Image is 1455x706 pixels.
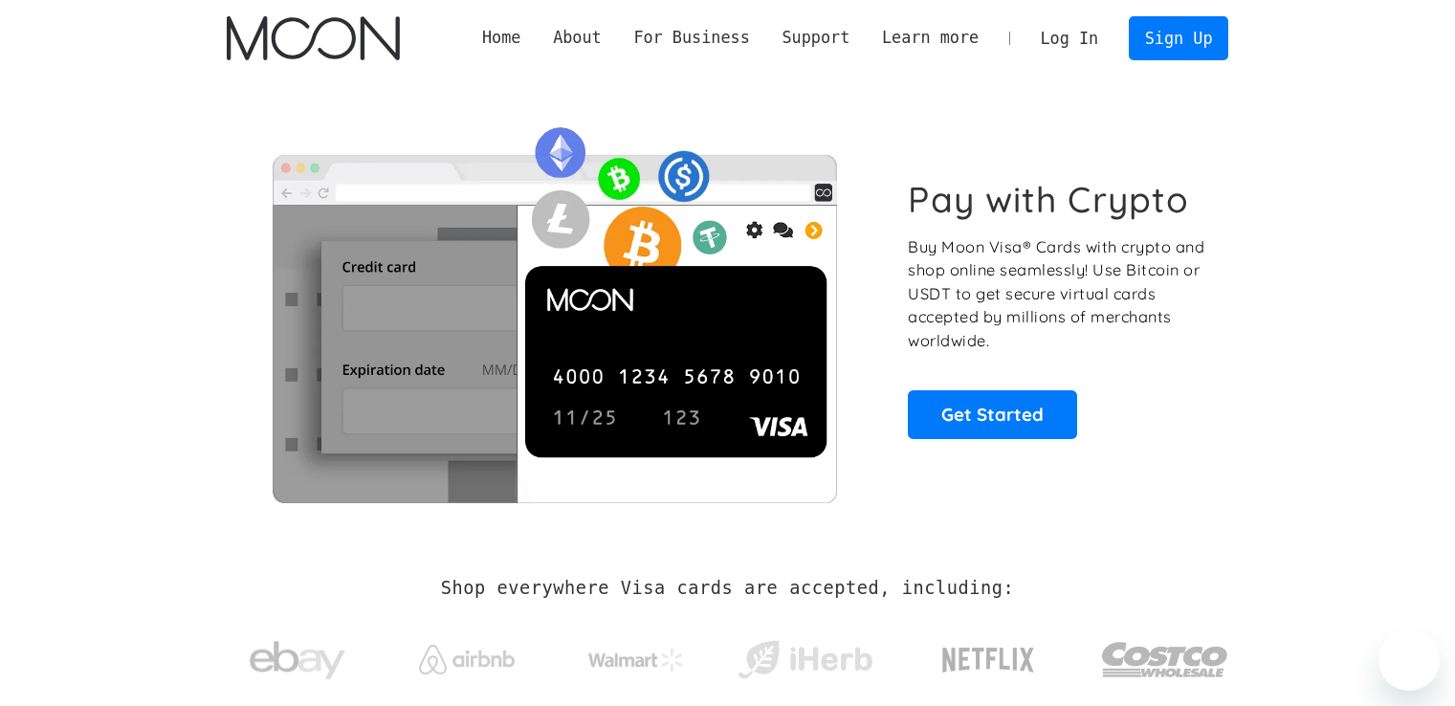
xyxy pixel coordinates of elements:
[908,178,1189,221] h1: Pay with Crypto
[227,114,882,502] img: Moon Cards let you spend your crypto anywhere Visa is accepted.
[633,26,749,50] div: For Business
[227,16,400,60] img: Moon Logo
[734,635,876,685] img: iHerb
[1025,17,1114,59] a: Log In
[227,16,400,60] a: home
[466,26,537,50] a: Home
[441,578,1014,599] h2: Shop everywhere Visa cards are accepted, including:
[553,26,602,50] div: About
[1378,629,1440,691] iframe: Кнопка запуска окна обмена сообщениями
[1129,16,1228,59] a: Sign Up
[908,235,1207,353] p: Buy Moon Visa® Cards with crypto and shop online seamlessly! Use Bitcoin or USDT to get secure vi...
[1101,605,1229,705] a: Costco
[588,649,684,672] img: Walmart
[882,26,979,50] div: Learn more
[903,617,1074,694] a: Netflix
[908,390,1077,438] a: Get Started
[1101,624,1229,695] img: Costco
[766,26,866,50] div: Support
[395,626,538,684] a: Airbnb
[419,645,515,674] img: Airbnb
[250,630,345,691] img: ebay
[618,26,766,50] div: For Business
[940,636,1036,684] img: Netflix
[227,611,369,700] a: ebay
[866,26,995,50] div: Learn more
[734,616,876,695] a: iHerb
[564,629,707,681] a: Walmart
[537,26,617,50] div: About
[782,26,849,50] div: Support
